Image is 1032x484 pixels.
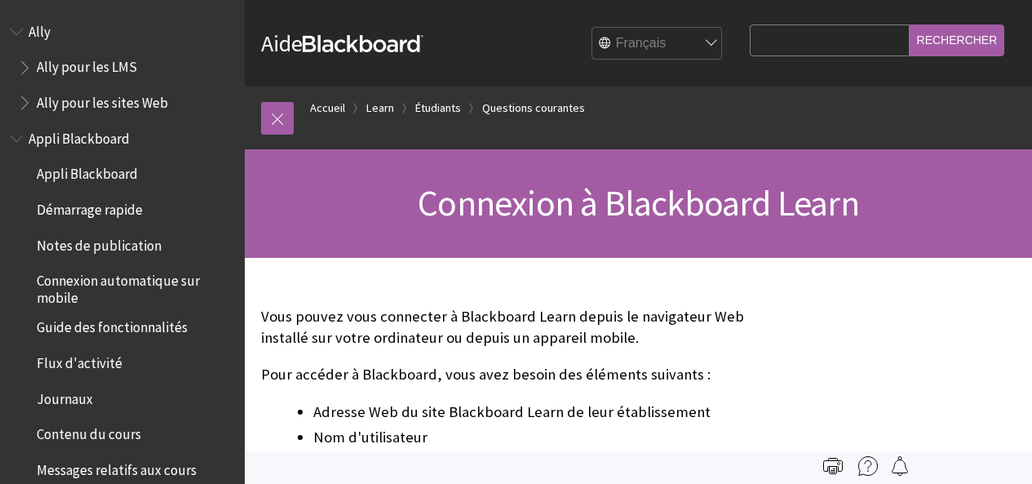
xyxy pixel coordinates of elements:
[592,28,723,60] select: Site Language Selector
[890,456,910,476] img: Follow this page
[37,349,122,371] span: Flux d'activité
[261,364,774,385] p: Pour accéder à Blackboard, vous avez besoin des éléments suivants :
[313,401,774,424] li: Adresse Web du site Blackboard Learn de leur établissement
[910,24,1005,56] input: Rechercher
[37,232,162,254] span: Notes de publication
[366,98,394,118] a: Learn
[37,385,93,407] span: Journaux
[37,161,138,183] span: Appli Blackboard
[10,18,235,117] nav: Book outline for Anthology Ally Help
[418,180,859,225] span: Connexion à Blackboard Learn
[37,268,233,306] span: Connexion automatique sur mobile
[37,89,168,111] span: Ally pour les sites Web
[858,456,878,476] img: More help
[303,35,423,52] strong: Blackboard
[261,29,423,58] a: AideBlackboard
[313,426,774,449] li: Nom d'utilisateur
[29,125,130,147] span: Appli Blackboard
[37,456,197,478] span: Messages relatifs aux cours
[415,98,461,118] a: Étudiants
[37,314,188,336] span: Guide des fonctionnalités
[29,18,51,40] span: Ally
[823,456,843,476] img: Print
[37,54,137,76] span: Ally pour les LMS
[37,196,143,218] span: Démarrage rapide
[261,306,774,349] p: Vous pouvez vous connecter à Blackboard Learn depuis le navigateur Web installé sur votre ordinat...
[310,98,345,118] a: Accueil
[482,98,585,118] a: Questions courantes
[37,421,141,443] span: Contenu du cours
